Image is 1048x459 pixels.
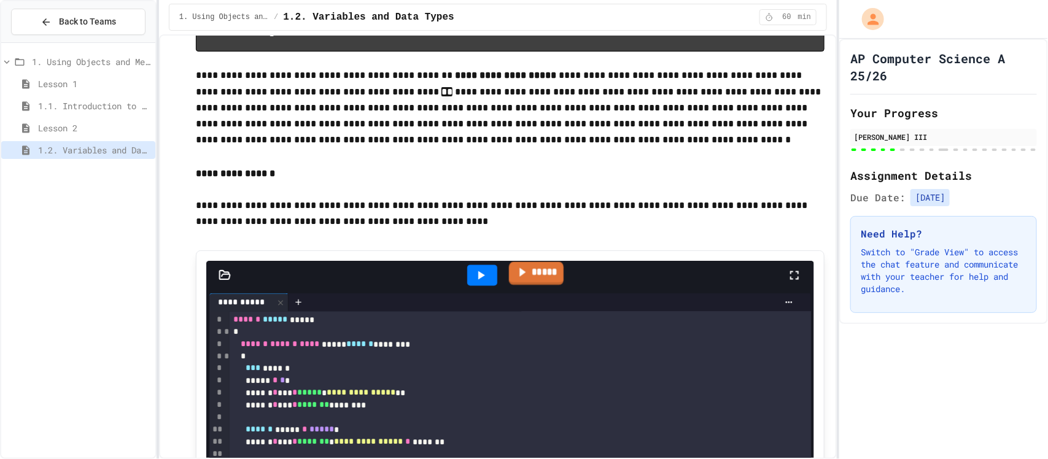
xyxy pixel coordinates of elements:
[850,167,1037,184] h2: Assignment Details
[283,10,454,25] span: 1.2. Variables and Data Types
[850,104,1037,121] h2: Your Progress
[849,5,887,33] div: My Account
[854,131,1033,142] div: [PERSON_NAME] III
[32,55,150,68] span: 1. Using Objects and Methods
[850,190,906,205] span: Due Date:
[38,121,150,134] span: Lesson 2
[38,144,150,156] span: 1.2. Variables and Data Types
[59,15,116,28] span: Back to Teams
[38,77,150,90] span: Lesson 1
[850,50,1037,84] h1: AP Computer Science A 25/26
[861,226,1027,241] h3: Need Help?
[777,12,797,22] span: 60
[910,189,950,206] span: [DATE]
[274,12,278,22] span: /
[11,9,146,35] button: Back to Teams
[179,12,269,22] span: 1. Using Objects and Methods
[798,12,812,22] span: min
[861,246,1027,295] p: Switch to "Grade View" to access the chat feature and communicate with your teacher for help and ...
[38,99,150,112] span: 1.1. Introduction to Algorithms, Programming, and Compilers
